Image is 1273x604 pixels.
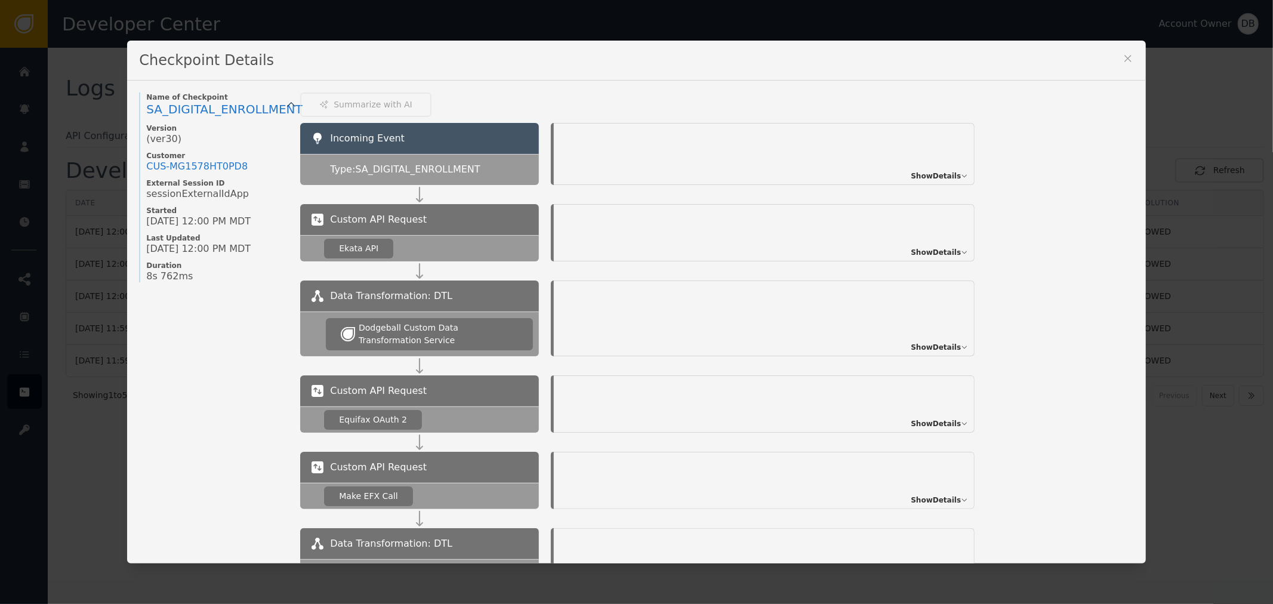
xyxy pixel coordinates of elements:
span: External Session ID [146,178,288,188]
div: Checkpoint Details [127,41,1145,81]
a: SA_DIGITAL_ENROLLMENT [146,102,288,118]
span: Custom API Request [330,460,427,474]
div: CUS- MG1578HT0PD8 [146,161,248,172]
div: Dodgeball Custom Data Transformation Service [359,322,518,347]
span: Show Details [911,247,961,258]
span: 8s 762ms [146,270,193,282]
span: Last Updated [146,233,288,243]
span: Custom API Request [330,384,427,398]
span: SA_DIGITAL_ENROLLMENT [146,102,303,116]
span: [DATE] 12:00 PM MDT [146,215,251,227]
span: [DATE] 12:00 PM MDT [146,243,251,255]
span: Name of Checkpoint [146,93,288,102]
span: Custom API Request [330,212,427,227]
div: Make EFX Call [339,490,397,503]
span: Show Details [911,171,961,181]
a: CUS-MG1578HT0PD8 [146,161,248,172]
span: Duration [146,261,288,270]
span: Type: SA_DIGITAL_ENROLLMENT [330,162,480,177]
span: Show Details [911,495,961,506]
span: Version [146,124,288,133]
span: Customer [146,151,288,161]
span: sessionExternalIdApp [146,188,249,200]
span: Show Details [911,342,961,353]
span: Data Transformation: DTL [330,289,452,303]
span: (ver 30 ) [146,133,181,145]
span: Show Details [911,418,961,429]
div: Ekata API [339,242,378,255]
span: Incoming Event [330,132,405,144]
span: Started [146,206,288,215]
div: Equifax OAuth 2 [339,414,407,426]
span: Data Transformation: DTL [330,537,452,551]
